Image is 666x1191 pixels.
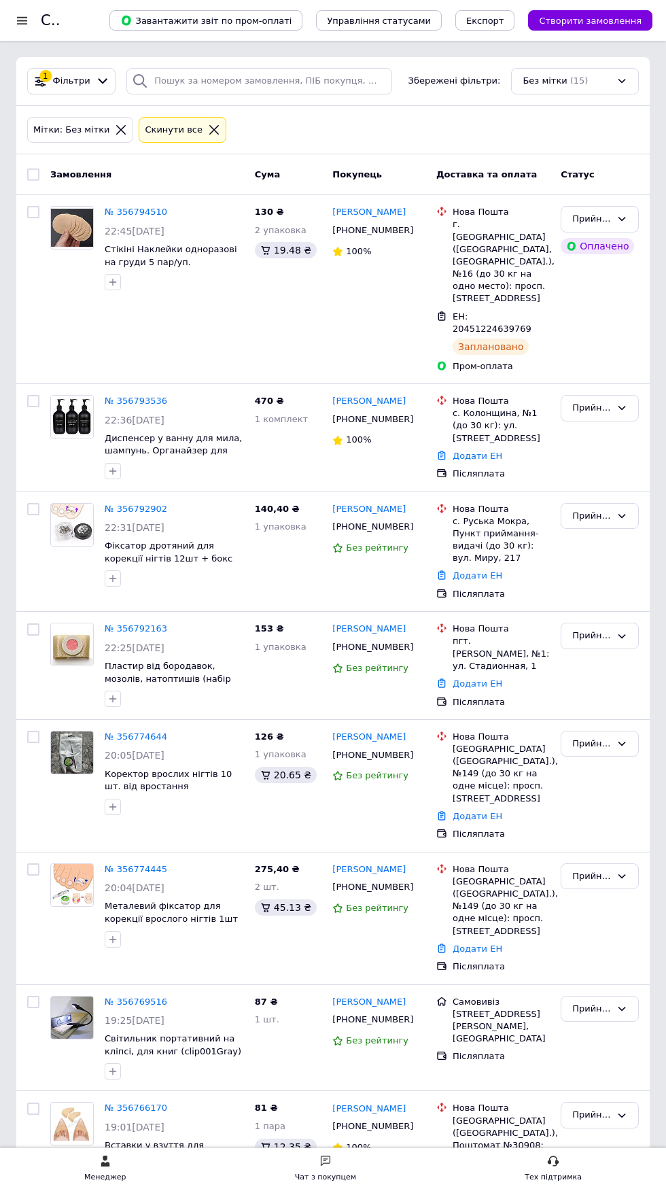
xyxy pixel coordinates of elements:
[572,737,611,751] div: Прийнято
[50,395,94,438] a: Фото товару
[436,169,537,179] span: Доставка та оплата
[255,414,308,424] span: 1 комплект
[332,1014,413,1024] span: [PHONE_NUMBER]
[453,468,550,480] div: Післяплата
[53,75,90,88] span: Фільтри
[561,238,634,254] div: Оплачено
[332,521,413,532] span: [PHONE_NUMBER]
[51,997,93,1039] img: Фото товару
[255,882,279,892] span: 2 шт.
[51,504,93,546] img: Фото товару
[453,876,550,937] div: [GEOGRAPHIC_DATA] ([GEOGRAPHIC_DATA].), №149 (до 30 кг на одне місце): просп. [STREET_ADDRESS]
[105,1033,241,1056] a: Світильник портативний на кліпсі, для книг (clip001Gray)
[572,509,611,523] div: Прийнято
[332,169,382,179] span: Покупець
[332,1121,413,1131] span: [PHONE_NUMBER]
[105,769,232,792] span: Коректор врослих нігтів 10 шт. від вростання
[50,623,94,666] a: Фото товару
[332,503,406,516] a: [PERSON_NAME]
[255,207,284,217] span: 130 ₴
[346,903,408,913] span: Без рейтингу
[41,12,179,29] h1: Список замовлень
[105,661,231,696] a: Пластир від бородавок, мозолів, натоптишів (набір 10шт)
[51,1107,93,1141] img: Фото товару
[346,434,371,445] span: 100%
[572,212,611,226] div: Прийнято
[105,415,164,426] span: 22:36[DATE]
[453,311,531,334] span: ЕН: 20451224639769
[453,451,502,461] a: Додати ЕН
[105,226,164,237] span: 22:45[DATE]
[453,731,550,743] div: Нова Пошта
[332,863,406,876] a: [PERSON_NAME]
[255,504,300,514] span: 140,40 ₴
[105,882,164,893] span: 20:04[DATE]
[453,696,550,708] div: Післяплата
[408,75,501,88] span: Збережені фільтри:
[453,944,502,954] a: Додати ЕН
[572,401,611,415] div: Прийнято
[453,570,502,581] a: Додати ЕН
[332,750,413,760] span: [PHONE_NUMBER]
[105,244,237,267] a: Стікіні Наклейки одноразові на груди 5 пар/уп.
[255,242,317,258] div: 19.48 ₴
[453,395,550,407] div: Нова Пошта
[332,642,413,652] span: [PHONE_NUMBER]
[51,864,93,906] img: Фото товару
[105,1103,167,1113] a: № 356766170
[514,15,652,25] a: Створити замовлення
[50,169,111,179] span: Замовлення
[453,407,550,445] div: с. Колонщина, №1 (до 30 кг): ул. [STREET_ADDRESS]
[105,207,167,217] a: № 356794510
[105,1122,164,1133] span: 19:01[DATE]
[332,1103,406,1116] a: [PERSON_NAME]
[255,731,284,742] span: 126 ₴
[255,169,280,179] span: Cума
[453,1115,550,1189] div: [GEOGRAPHIC_DATA] ([GEOGRAPHIC_DATA].), Поштомат №30908: вул. [STREET_ADDRESS] (на фасаді)
[523,75,567,88] span: Без мітки
[453,961,550,973] div: Післяплата
[572,629,611,643] div: Прийнято
[51,396,93,438] img: Фото товару
[561,169,595,179] span: Статус
[539,16,642,26] span: Створити замовлення
[105,901,238,924] a: Металевий фіксатор для корекції врослого нігтів 1шт
[31,123,112,137] div: Мітки: Без мітки
[453,743,550,805] div: [GEOGRAPHIC_DATA] ([GEOGRAPHIC_DATA].), №149 (до 30 кг на одне місце): просп. [STREET_ADDRESS]
[255,899,317,916] div: 45.13 ₴
[255,521,306,532] span: 1 упаковка
[453,1050,550,1063] div: Післяплата
[455,10,515,31] button: Експорт
[39,70,52,82] div: 1
[332,395,406,408] a: [PERSON_NAME]
[453,1102,550,1114] div: Нова Пошта
[105,1140,230,1175] a: Вставки у взуття для зменшення розміру 1 пари Бежеві
[332,731,406,744] a: [PERSON_NAME]
[50,206,94,249] a: Фото товару
[105,540,232,576] a: Фіксатор дротяний для корекції нігтів 12шт + бокс для зберігання
[346,246,371,256] span: 100%
[346,1035,408,1046] span: Без рейтингу
[105,1015,164,1026] span: 19:25[DATE]
[51,731,93,774] img: Фото товару
[332,225,413,235] span: [PHONE_NUMBER]
[453,1008,550,1046] div: [STREET_ADDRESS][PERSON_NAME], [GEOGRAPHIC_DATA]
[255,997,278,1007] span: 87 ₴
[255,1121,285,1131] span: 1 пара
[255,642,306,652] span: 1 упаковка
[453,635,550,672] div: пгт. [PERSON_NAME], №1: ул. Стадионная, 1
[453,218,550,305] div: г. [GEOGRAPHIC_DATA] ([GEOGRAPHIC_DATA], [GEOGRAPHIC_DATA].), №16 (до 30 кг на одно место): просп...
[105,504,167,514] a: № 356792902
[572,869,611,884] div: Прийнято
[453,623,550,635] div: Нова Пошта
[109,10,302,31] button: Завантажити звіт по пром-оплаті
[142,123,205,137] div: Cкинути все
[105,396,167,406] a: № 356793536
[105,642,164,653] span: 22:25[DATE]
[120,14,292,27] span: Завантажити звіт по пром-оплаті
[453,360,550,373] div: Пром-оплата
[332,996,406,1009] a: [PERSON_NAME]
